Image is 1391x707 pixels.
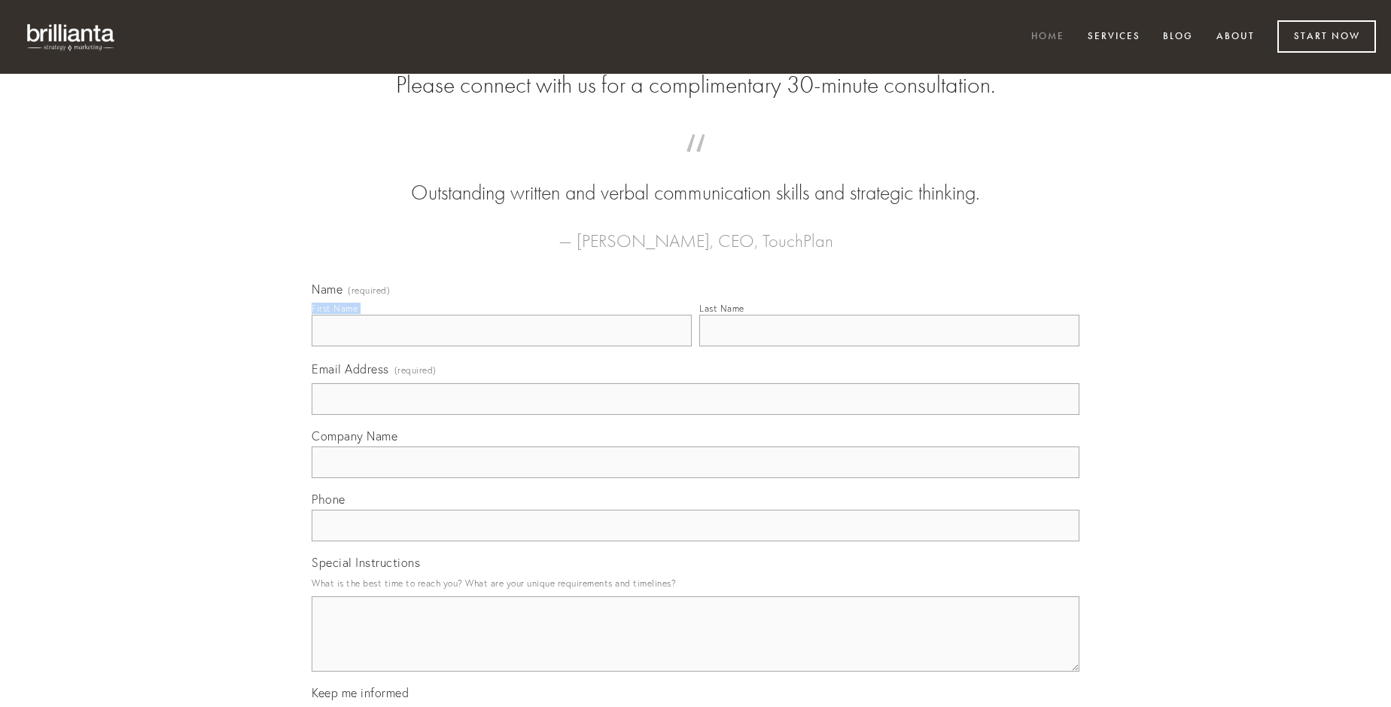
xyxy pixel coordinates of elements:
[336,149,1055,178] span: “
[699,303,744,314] div: Last Name
[1021,25,1074,50] a: Home
[1207,25,1265,50] a: About
[394,360,437,380] span: (required)
[312,573,1079,593] p: What is the best time to reach you? What are your unique requirements and timelines?
[312,555,420,570] span: Special Instructions
[312,492,345,507] span: Phone
[1153,25,1203,50] a: Blog
[312,303,358,314] div: First Name
[1277,20,1376,53] a: Start Now
[312,428,397,443] span: Company Name
[312,282,342,297] span: Name
[15,15,128,59] img: brillianta - research, strategy, marketing
[1078,25,1150,50] a: Services
[348,286,390,295] span: (required)
[336,149,1055,208] blockquote: Outstanding written and verbal communication skills and strategic thinking.
[312,685,409,700] span: Keep me informed
[312,71,1079,99] h2: Please connect with us for a complimentary 30-minute consultation.
[336,208,1055,256] figcaption: — [PERSON_NAME], CEO, TouchPlan
[312,361,389,376] span: Email Address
